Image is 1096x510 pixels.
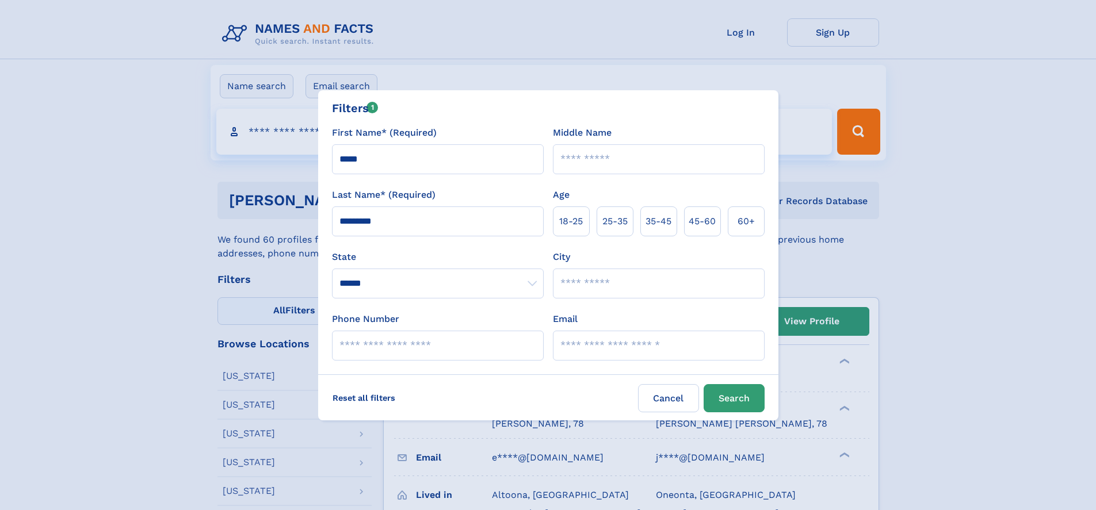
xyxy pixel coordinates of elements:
span: 60+ [738,214,755,228]
label: Age [553,188,570,202]
div: Filters [332,99,379,117]
span: 18‑25 [559,214,583,228]
label: State [332,250,544,264]
label: Middle Name [553,126,612,140]
label: Last Name* (Required) [332,188,436,202]
span: 45‑60 [689,214,716,228]
label: First Name* (Required) [332,126,437,140]
label: Reset all filters [325,384,403,412]
label: Phone Number [332,312,399,326]
span: 35‑45 [646,214,671,228]
label: City [553,250,570,264]
label: Cancel [638,384,699,412]
label: Email [553,312,578,326]
span: 25‑35 [602,214,628,228]
button: Search [704,384,765,412]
